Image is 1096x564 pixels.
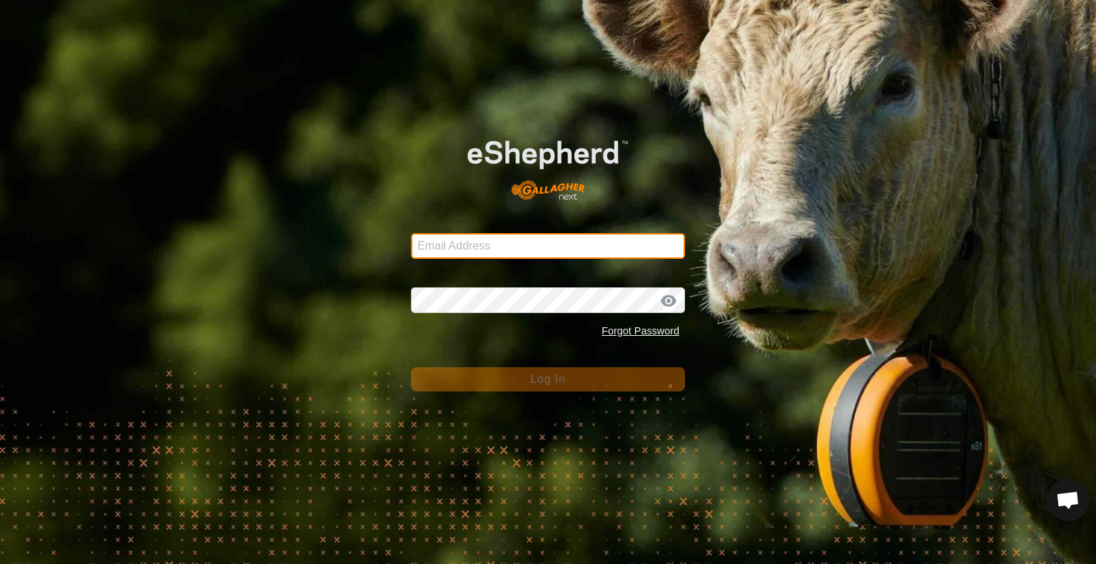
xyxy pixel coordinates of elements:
[411,233,685,259] input: Email Address
[602,325,679,337] a: Forgot Password
[530,373,565,385] span: Log In
[438,118,657,211] img: E-shepherd Logo
[411,367,685,391] button: Log In
[1047,478,1090,521] div: Open chat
